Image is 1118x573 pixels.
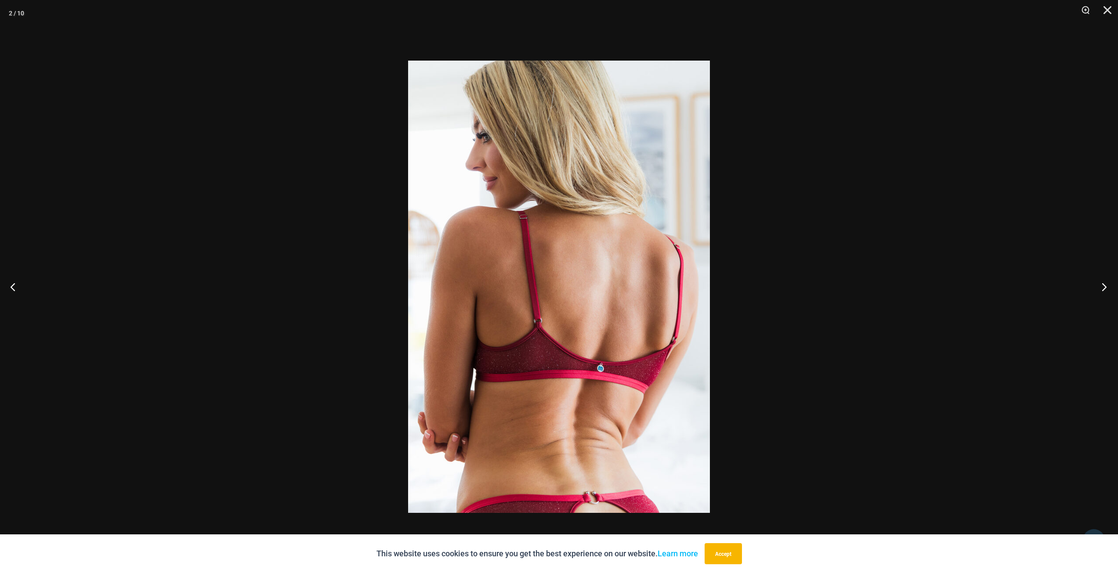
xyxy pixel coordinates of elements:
[9,7,24,20] div: 2 / 10
[408,61,710,513] img: Guilty Pleasures Red 1045 Bra 02
[705,543,742,564] button: Accept
[1085,265,1118,309] button: Next
[376,547,698,560] p: This website uses cookies to ensure you get the best experience on our website.
[658,549,698,558] a: Learn more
